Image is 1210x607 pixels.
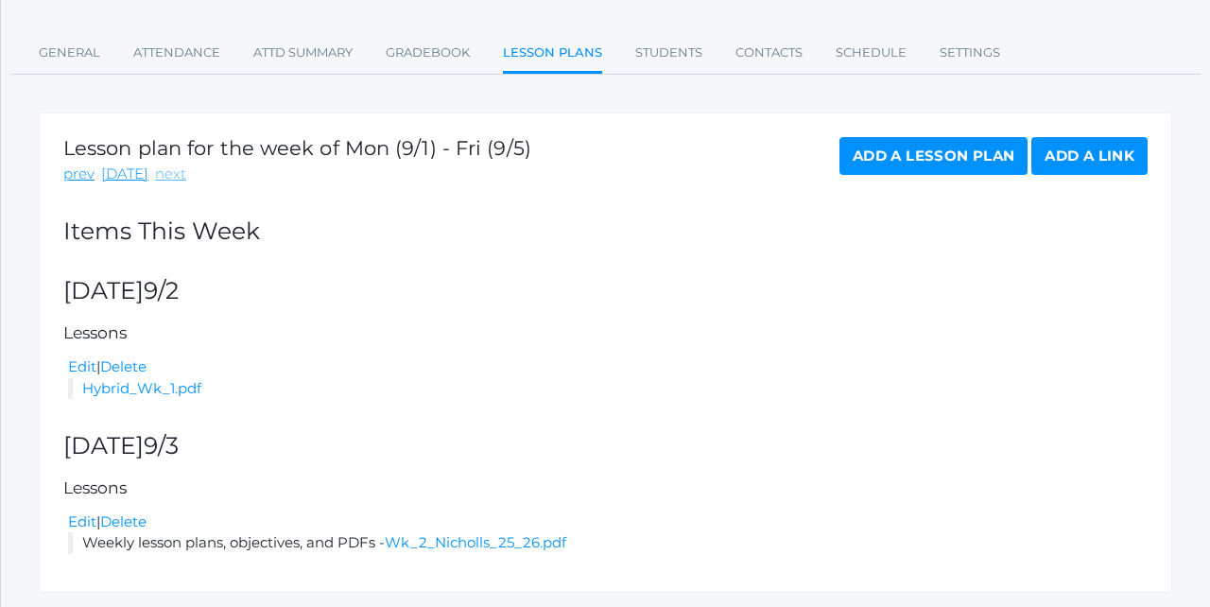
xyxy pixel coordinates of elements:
a: Lesson Plans [503,34,602,75]
a: Edit [68,512,96,530]
a: Add a Lesson Plan [839,137,1028,175]
li: Weekly lesson plans, objectives, and PDFs - [68,532,1148,554]
a: Edit [68,357,96,375]
h2: [DATE] [63,433,1148,460]
h5: Lessons [63,479,1148,497]
a: prev [63,164,95,185]
h2: [DATE] [63,278,1148,304]
div: | [68,356,1148,378]
a: Contacts [735,34,803,72]
span: 9/3 [144,431,179,460]
a: Schedule [836,34,907,72]
a: Attendance [133,34,220,72]
a: Settings [940,34,1000,72]
a: Gradebook [386,34,470,72]
a: Delete [100,512,147,530]
a: [DATE] [101,164,148,185]
a: Hybrid_Wk_1.pdf [82,379,201,397]
a: Add a Link [1031,137,1148,175]
h2: Items This Week [63,218,1148,245]
a: General [39,34,100,72]
div: | [68,512,1148,533]
a: Students [635,34,702,72]
a: Attd Summary [253,34,353,72]
span: 9/2 [144,276,179,304]
a: Wk_2_Nicholls_25_26.pdf [385,533,566,551]
a: Delete [100,357,147,375]
h5: Lessons [63,324,1148,342]
h1: Lesson plan for the week of Mon (9/1) - Fri (9/5) [63,137,531,159]
a: next [155,164,186,185]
